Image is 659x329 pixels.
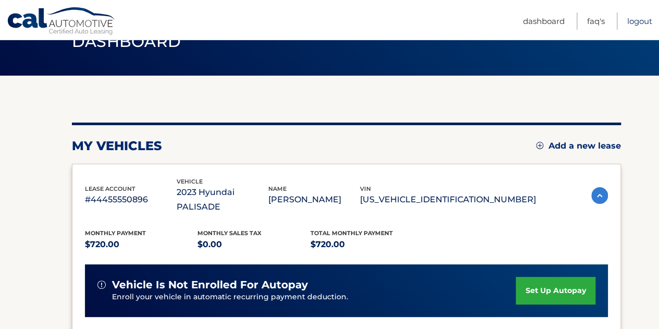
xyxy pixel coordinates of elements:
[85,185,135,192] span: lease account
[112,278,308,291] span: vehicle is not enrolled for autopay
[310,229,393,237] span: Total Monthly Payment
[523,13,565,30] a: Dashboard
[112,291,516,303] p: Enroll your vehicle in automatic recurring payment deduction.
[85,237,198,252] p: $720.00
[177,185,268,214] p: 2023 Hyundai PALISADE
[360,192,536,207] p: [US_VEHICLE_IDENTIFICATION_NUMBER]
[268,185,287,192] span: name
[85,229,146,237] span: Monthly Payment
[85,192,177,207] p: #44455550896
[97,281,106,289] img: alert-white.svg
[360,185,371,192] span: vin
[7,7,116,37] a: Cal Automotive
[72,32,181,51] span: Dashboard
[197,237,310,252] p: $0.00
[591,187,608,204] img: accordion-active.svg
[197,229,262,237] span: Monthly sales Tax
[72,138,162,154] h2: my vehicles
[536,141,621,151] a: Add a new lease
[310,237,424,252] p: $720.00
[177,178,203,185] span: vehicle
[627,13,652,30] a: Logout
[516,277,595,304] a: set up autopay
[536,142,543,149] img: add.svg
[587,13,605,30] a: FAQ's
[268,192,360,207] p: [PERSON_NAME]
